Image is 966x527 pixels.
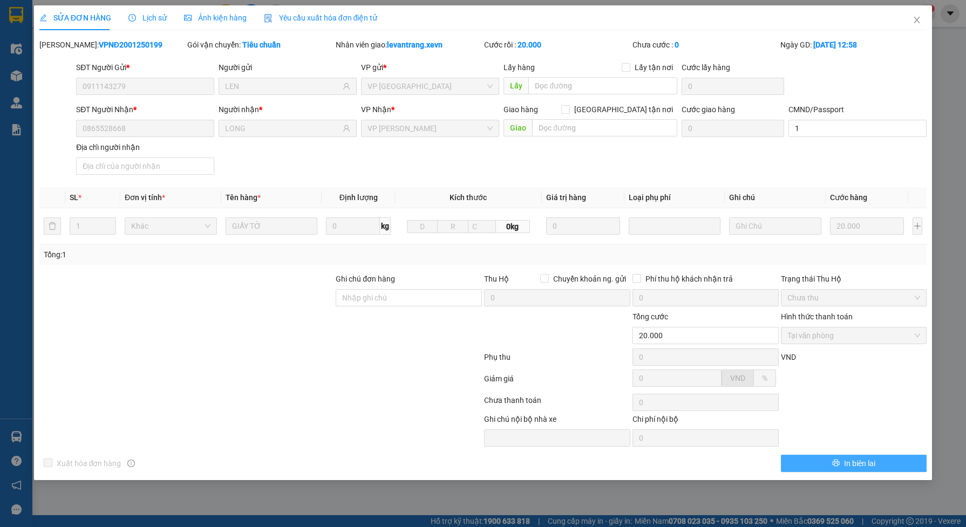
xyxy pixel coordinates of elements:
span: % [762,374,767,382]
span: printer [832,459,840,468]
span: VP Nam Định [368,78,493,94]
span: [GEOGRAPHIC_DATA] tận nơi [570,104,677,115]
span: Lấy [504,77,528,94]
span: Kích thước [450,193,487,202]
input: Địa chỉ của người nhận [76,158,214,175]
span: VND [781,353,796,361]
div: CMND/Passport [788,104,927,115]
div: Ngày GD: [780,39,927,51]
div: Người nhận [219,104,357,115]
b: 0 [675,40,679,49]
div: Ghi chú nội bộ nhà xe [484,413,630,429]
span: clock-circle [128,14,136,22]
div: Nhân viên giao: [336,39,482,51]
input: Ghi chú đơn hàng [336,289,482,306]
span: picture [184,14,192,22]
div: Phụ thu [483,351,631,370]
div: [PERSON_NAME]: [39,39,186,51]
input: C [468,220,496,233]
div: Gói vận chuyển: [187,39,334,51]
span: Giao hàng [504,105,538,114]
span: Chưa thu [787,290,921,306]
div: Chưa cước : [632,39,779,51]
div: Chi phí nội bộ [632,413,779,429]
span: Đơn vị tính [125,193,165,202]
input: Tên người nhận [225,122,341,134]
span: Thu Hộ [484,275,509,283]
span: In biên lai [844,457,875,469]
b: VPNĐ2001250199 [99,40,162,49]
span: SỬA ĐƠN HÀNG [39,13,111,22]
span: Lấy tận nơi [630,61,677,73]
div: SĐT Người Gửi [76,61,214,73]
span: Giá trị hàng [546,193,586,202]
span: user [343,125,350,132]
b: levantrang.xevn [387,40,443,49]
img: icon [264,14,273,23]
span: Giao [504,119,532,136]
input: Tên người gửi [225,80,341,92]
span: Phí thu hộ khách nhận trả [641,273,737,285]
div: Tổng: 1 [44,249,373,261]
label: Ghi chú đơn hàng [336,275,395,283]
input: 0 [546,217,620,235]
input: Cước giao hàng [682,120,784,137]
span: Lịch sử [128,13,167,22]
span: user [343,83,350,90]
b: 20.000 [518,40,541,49]
span: kg [380,217,391,235]
input: R [437,220,468,233]
span: Lấy hàng [504,63,535,72]
span: VND [730,374,745,382]
input: Dọc đường [532,119,677,136]
span: Tổng cước [632,312,668,321]
input: Cước lấy hàng [682,78,784,95]
b: Tiêu chuẩn [242,40,281,49]
div: Chưa thanh toán [483,394,631,413]
span: Yêu cầu xuất hóa đơn điện tử [264,13,378,22]
label: Cước giao hàng [682,105,735,114]
input: Dọc đường [528,77,677,94]
button: plus [913,217,923,235]
label: Cước lấy hàng [682,63,730,72]
div: Cước rồi : [484,39,630,51]
b: [DATE] 12:58 [813,40,857,49]
span: edit [39,14,47,22]
span: 0kg [496,220,530,233]
span: Tên hàng [226,193,261,202]
button: printerIn biên lai [781,455,927,472]
div: Người gửi [219,61,357,73]
th: Ghi chú [725,187,826,208]
span: VP Nhận [361,105,391,114]
input: 0 [830,217,904,235]
button: Close [902,5,932,36]
input: D [407,220,438,233]
input: VD: Bàn, Ghế [226,217,318,235]
span: close [913,16,921,24]
div: Giảm giá [483,373,631,392]
th: Loại phụ phí [624,187,725,208]
div: VP gửi [361,61,499,73]
input: Ghi Chú [729,217,821,235]
span: Chuyển khoản ng. gửi [549,273,630,285]
div: Trạng thái Thu Hộ [781,273,927,285]
span: Xuất hóa đơn hàng [52,457,126,469]
div: SĐT Người Nhận [76,104,214,115]
span: Định lượng [339,193,378,202]
span: Tại văn phòng [787,327,921,344]
span: SL [70,193,78,202]
span: info-circle [127,460,135,467]
span: VP Lê Duẩn [368,120,493,136]
span: Ảnh kiện hàng [184,13,247,22]
span: Khác [131,218,210,234]
button: delete [44,217,61,235]
label: Hình thức thanh toán [781,312,853,321]
div: Địa chỉ người nhận [76,141,214,153]
span: Cước hàng [830,193,867,202]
